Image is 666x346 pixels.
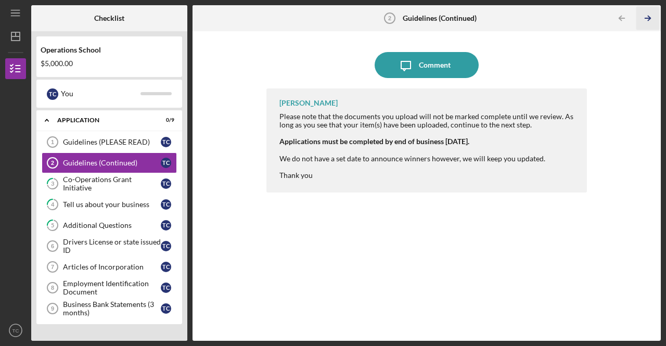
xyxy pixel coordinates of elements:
[63,221,161,229] div: Additional Questions
[63,159,161,167] div: Guidelines (Continued)
[47,88,58,100] div: T C
[42,257,177,277] a: 7Articles of IncorporationTC
[41,46,178,54] div: Operations School
[161,283,171,293] div: T C
[51,285,54,291] tspan: 8
[63,300,161,317] div: Business Bank Statements (3 months)
[42,194,177,215] a: 4Tell us about your businessTC
[61,85,140,102] div: You
[279,137,469,146] strong: Applications must be completed by end of business [DATE].
[42,277,177,298] a: 8Employment Identification DocumentTC
[51,160,54,166] tspan: 2
[57,117,148,123] div: Application
[161,137,171,147] div: T C
[42,298,177,319] a: 9Business Bank Statements (3 months)TC
[161,241,171,251] div: T C
[51,264,54,270] tspan: 7
[51,181,54,187] tspan: 3
[94,14,124,22] b: Checklist
[161,199,171,210] div: T C
[63,263,161,271] div: Articles of Incorporation
[63,138,161,146] div: Guidelines (PLEASE READ)
[403,14,477,22] b: Guidelines (Continued)
[42,173,177,194] a: 3Co-Operations Grant InitiativeTC
[51,139,54,145] tspan: 1
[42,152,177,173] a: 2Guidelines (Continued)TC
[161,303,171,314] div: T C
[279,99,338,107] div: [PERSON_NAME]
[63,175,161,192] div: Co-Operations Grant Initiative
[42,215,177,236] a: 5Additional QuestionsTC
[63,238,161,254] div: Drivers License or state issued ID
[279,155,577,163] div: We do not have a set date to announce winners however, we will keep you updated.
[63,200,161,209] div: Tell us about your business
[388,15,391,21] tspan: 2
[161,158,171,168] div: T C
[279,171,577,180] div: Thank you
[51,222,54,229] tspan: 5
[42,132,177,152] a: 1Guidelines (PLEASE READ)TC
[51,305,54,312] tspan: 9
[419,52,451,78] div: Comment
[161,178,171,189] div: T C
[375,52,479,78] button: Comment
[42,236,177,257] a: 6Drivers License or state issued IDTC
[51,201,55,208] tspan: 4
[161,220,171,230] div: T C
[63,279,161,296] div: Employment Identification Document
[161,262,171,272] div: T C
[279,112,577,129] div: Please note that the documents you upload will not be marked complete until we review. As long as...
[41,59,178,68] div: $5,000.00
[5,320,26,341] button: TC
[12,328,19,334] text: TC
[51,243,54,249] tspan: 6
[156,117,174,123] div: 0 / 9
